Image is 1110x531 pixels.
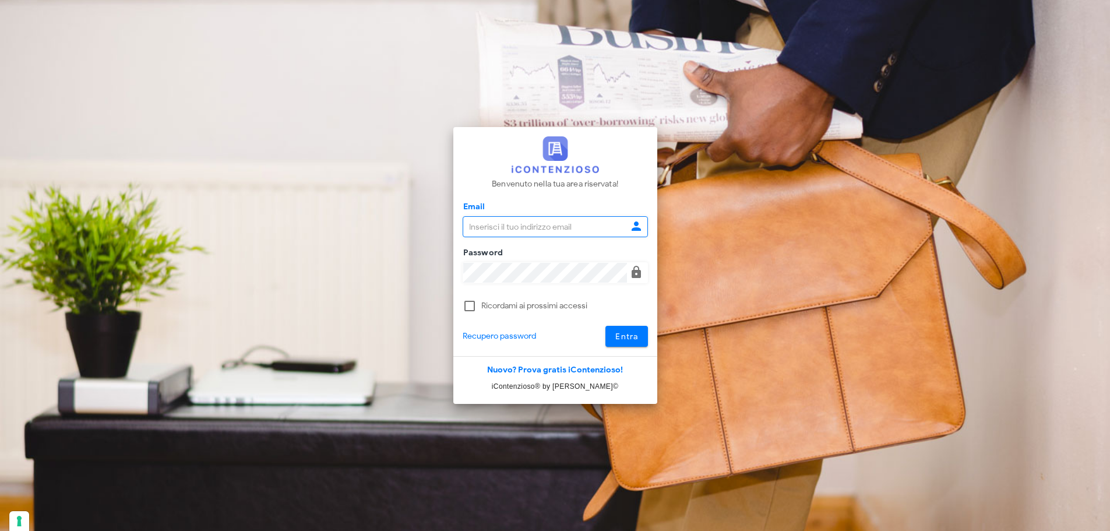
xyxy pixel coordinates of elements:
a: Nuovo? Prova gratis iContenzioso! [487,365,623,375]
label: Password [460,247,503,259]
span: Entra [615,332,639,342]
label: Ricordami ai prossimi accessi [481,300,648,312]
p: iContenzioso® by [PERSON_NAME]© [453,381,657,392]
button: Entra [605,326,648,347]
input: Inserisci il tuo indirizzo email [463,217,627,237]
p: Benvenuto nella tua area riservata! [492,178,618,191]
label: Email [460,201,485,213]
a: Recupero password [463,330,537,343]
button: Le tue preferenze relative al consenso per le tecnologie di tracciamento [9,511,29,531]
